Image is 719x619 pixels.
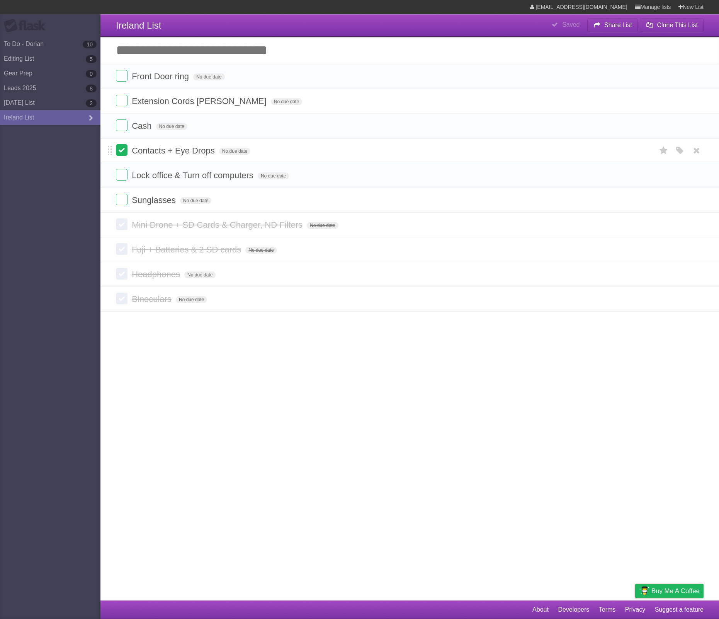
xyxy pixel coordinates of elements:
[116,119,127,131] label: Done
[625,602,645,617] a: Privacy
[116,194,127,205] label: Done
[180,197,211,204] span: No due date
[4,19,50,33] div: Flask
[599,602,616,617] a: Terms
[307,222,338,229] span: No due date
[219,148,250,155] span: No due date
[132,96,268,106] span: Extension Cords [PERSON_NAME]
[639,584,649,597] img: Buy me a coffee
[657,22,698,28] b: Clone This List
[86,85,97,92] b: 8
[132,245,243,254] span: Fuji + Batteries & 2 SD cards
[271,98,302,105] span: No due date
[86,70,97,78] b: 0
[132,171,255,180] span: Lock office & Turn off computers
[245,247,277,254] span: No due date
[587,18,638,32] button: Share List
[116,169,127,181] label: Done
[132,195,178,205] span: Sunglasses
[558,602,589,617] a: Developers
[176,296,207,303] span: No due date
[562,21,580,28] b: Saved
[116,20,161,31] span: Ireland List
[656,144,671,157] label: Star task
[651,584,700,598] span: Buy me a coffee
[116,144,127,156] label: Done
[193,73,224,80] span: No due date
[640,18,704,32] button: Clone This List
[132,72,191,81] span: Front Door ring
[132,146,217,155] span: Contacts + Eye Drops
[116,293,127,304] label: Done
[532,602,549,617] a: About
[258,172,289,179] span: No due date
[156,123,187,130] span: No due date
[132,121,153,131] span: Cash
[635,584,704,598] a: Buy me a coffee
[655,602,704,617] a: Suggest a feature
[86,55,97,63] b: 5
[86,99,97,107] b: 2
[132,269,182,279] span: Headphones
[116,95,127,106] label: Done
[116,70,127,82] label: Done
[116,218,127,230] label: Done
[184,271,216,278] span: No due date
[116,268,127,280] label: Done
[132,294,173,304] span: Binoculars
[83,41,97,48] b: 10
[116,243,127,255] label: Done
[604,22,632,28] b: Share List
[132,220,304,230] span: Mini Drone + SD Cards & Charger, ND Filters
